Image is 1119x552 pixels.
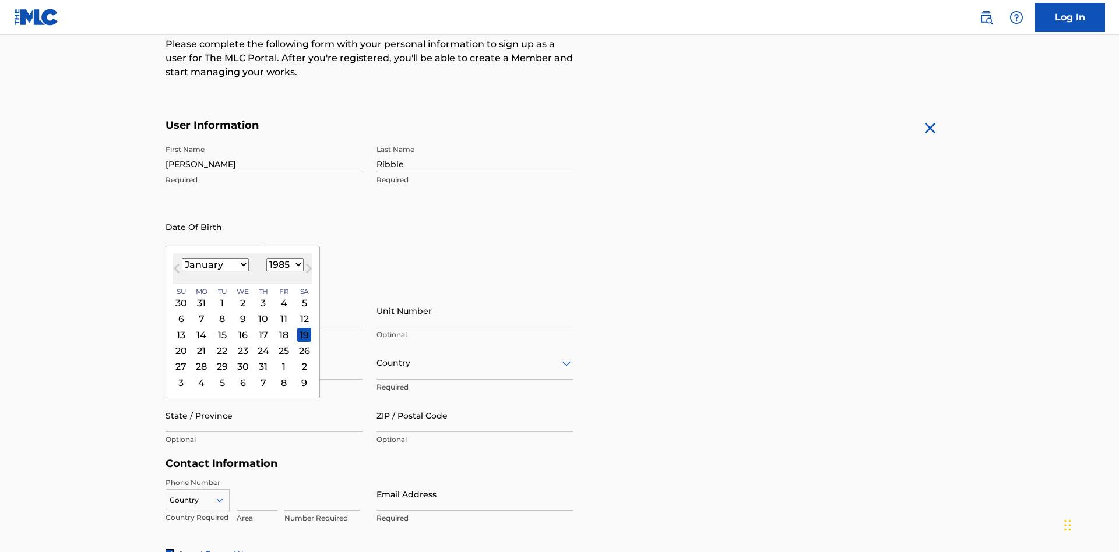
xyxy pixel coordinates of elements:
a: Log In [1035,3,1105,32]
img: MLC Logo [14,9,59,26]
div: Choose Tuesday, January 15th, 1985 [215,328,229,342]
p: Optional [166,434,363,445]
div: Choose Sunday, January 13th, 1985 [174,328,188,342]
div: Help [1005,6,1028,29]
p: Please complete the following form with your personal information to sign up as a user for The ML... [166,37,573,79]
span: Tu [218,286,227,297]
div: Choose Monday, December 31st, 1984 [195,296,209,310]
div: Choose Saturday, January 5th, 1985 [297,296,311,310]
div: Choose Thursday, January 10th, 1985 [256,312,270,326]
div: Choose Sunday, February 3rd, 1985 [174,376,188,390]
div: Month January, 1985 [173,295,312,391]
p: Required [376,513,573,523]
div: Choose Friday, January 4th, 1985 [277,296,291,310]
button: Previous Month [167,261,186,280]
img: help [1009,10,1023,24]
div: Choose Wednesday, January 23rd, 1985 [236,344,250,358]
p: Required [376,175,573,185]
span: Sa [300,286,309,297]
div: Choose Thursday, January 3rd, 1985 [256,296,270,310]
p: Required [166,175,363,185]
p: Area [237,513,277,523]
a: Public Search [974,6,998,29]
div: Choose Saturday, February 9th, 1985 [297,376,311,390]
div: Choose Thursday, January 24th, 1985 [256,344,270,358]
div: Choose Monday, January 28th, 1985 [195,360,209,374]
img: close [921,119,939,137]
div: Choose Saturday, January 12th, 1985 [297,312,311,326]
div: Choose Friday, January 25th, 1985 [277,344,291,358]
div: Choose Monday, February 4th, 1985 [195,376,209,390]
p: Number Required [284,513,360,523]
div: Choose Sunday, December 30th, 1984 [174,296,188,310]
div: Choose Saturday, January 19th, 1985 [297,328,311,342]
h5: Personal Address [166,281,953,295]
iframe: Chat Widget [1061,496,1119,552]
p: Required [376,382,573,392]
div: Choose Monday, January 7th, 1985 [195,312,209,326]
p: Optional [376,330,573,340]
div: Choose Sunday, January 6th, 1985 [174,312,188,326]
div: Choose Sunday, January 20th, 1985 [174,344,188,358]
div: Choose Friday, February 1st, 1985 [277,360,291,374]
div: Choose Wednesday, February 6th, 1985 [236,376,250,390]
div: Choose Monday, January 21st, 1985 [195,344,209,358]
button: Next Month [300,261,318,280]
div: Choose Wednesday, January 2nd, 1985 [236,296,250,310]
div: Choose Friday, February 8th, 1985 [277,376,291,390]
h5: User Information [166,119,573,132]
div: Choose Monday, January 14th, 1985 [195,328,209,342]
div: Choose Wednesday, January 9th, 1985 [236,312,250,326]
img: search [979,10,993,24]
h5: Contact Information [166,457,573,470]
p: Optional [376,434,573,445]
div: Choose Tuesday, January 8th, 1985 [215,312,229,326]
div: Choose Thursday, February 7th, 1985 [256,376,270,390]
div: Choose Saturday, February 2nd, 1985 [297,360,311,374]
div: Choose Thursday, January 17th, 1985 [256,328,270,342]
div: Drag [1064,508,1071,543]
div: Choose Wednesday, January 30th, 1985 [236,360,250,374]
span: Fr [279,286,288,297]
div: Choose Tuesday, February 5th, 1985 [215,376,229,390]
span: Th [259,286,268,297]
div: Choose Tuesday, January 29th, 1985 [215,360,229,374]
p: Country Required [166,512,230,523]
div: Choose Thursday, January 31st, 1985 [256,360,270,374]
div: Choose Tuesday, January 1st, 1985 [215,296,229,310]
div: Choose Saturday, January 26th, 1985 [297,344,311,358]
span: We [237,286,249,297]
span: Su [177,286,185,297]
span: Mo [196,286,207,297]
div: Choose Sunday, January 27th, 1985 [174,360,188,374]
div: Choose Tuesday, January 22nd, 1985 [215,344,229,358]
div: Choose Friday, January 11th, 1985 [277,312,291,326]
div: Choose Date [166,246,320,398]
div: Choose Wednesday, January 16th, 1985 [236,328,250,342]
div: Choose Friday, January 18th, 1985 [277,328,291,342]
